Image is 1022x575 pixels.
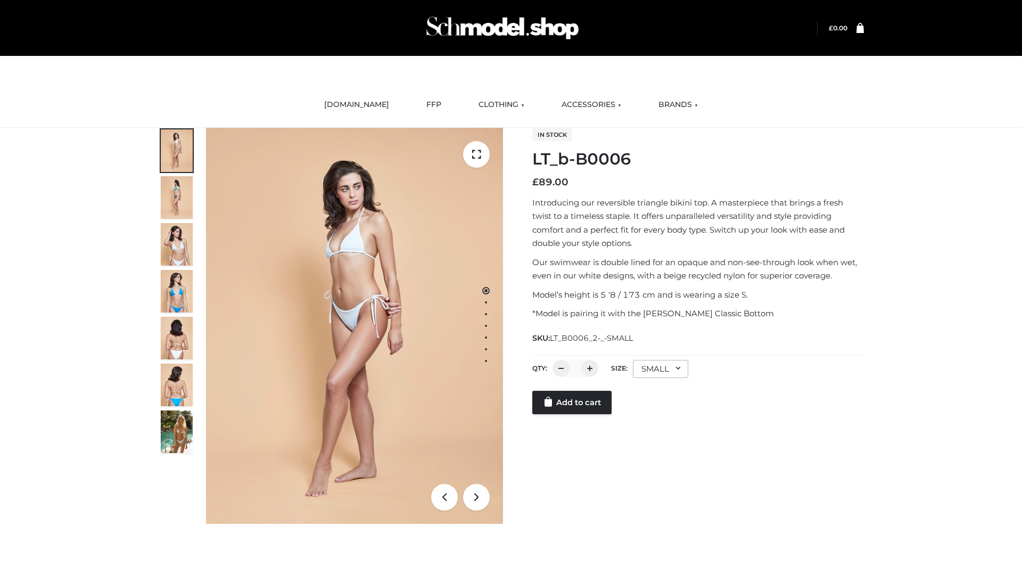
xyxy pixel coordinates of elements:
p: Our swimwear is double lined for an opaque and non-see-through look when wet, even in our white d... [532,256,864,283]
label: Size: [611,364,628,372]
h1: LT_b-B0006 [532,150,864,169]
img: Schmodel Admin 964 [423,7,582,49]
label: QTY: [532,364,547,372]
a: BRANDS [650,93,706,117]
img: ArielClassicBikiniTop_CloudNine_AzureSky_OW114ECO_4-scaled.jpg [161,270,193,313]
a: CLOTHING [471,93,532,117]
a: £0.00 [829,24,847,32]
span: LT_B0006_2-_-SMALL [550,333,633,343]
p: *Model is pairing it with the [PERSON_NAME] Classic Bottom [532,307,864,321]
img: ArielClassicBikiniTop_CloudNine_AzureSky_OW114ECO_3-scaled.jpg [161,223,193,266]
span: SKU: [532,332,634,344]
img: ArielClassicBikiniTop_CloudNine_AzureSky_OW114ECO_8-scaled.jpg [161,364,193,406]
img: ArielClassicBikiniTop_CloudNine_AzureSky_OW114ECO_2-scaled.jpg [161,176,193,219]
bdi: 89.00 [532,176,568,188]
span: £ [829,24,833,32]
a: Add to cart [532,391,612,414]
span: £ [532,176,539,188]
img: ArielClassicBikiniTop_CloudNine_AzureSky_OW114ECO_7-scaled.jpg [161,317,193,359]
img: ArielClassicBikiniTop_CloudNine_AzureSky_OW114ECO_1 [206,128,503,524]
p: Introducing our reversible triangle bikini top. A masterpiece that brings a fresh twist to a time... [532,196,864,250]
a: FFP [418,93,449,117]
img: ArielClassicBikiniTop_CloudNine_AzureSky_OW114ECO_1-scaled.jpg [161,129,193,172]
div: SMALL [633,360,688,378]
a: [DOMAIN_NAME] [316,93,397,117]
img: Arieltop_CloudNine_AzureSky2.jpg [161,410,193,453]
span: In stock [532,128,572,141]
a: ACCESSORIES [554,93,629,117]
bdi: 0.00 [829,24,847,32]
p: Model’s height is 5 ‘8 / 173 cm and is wearing a size S. [532,288,864,302]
